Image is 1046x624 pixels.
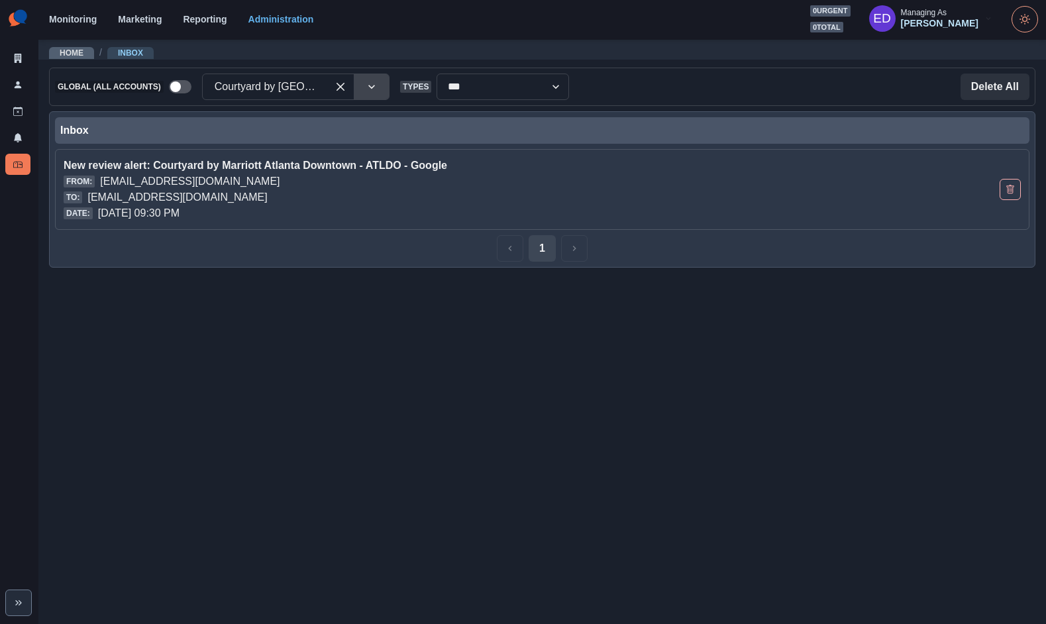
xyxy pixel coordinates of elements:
a: Notifications [5,127,30,148]
p: [EMAIL_ADDRESS][DOMAIN_NAME] [87,189,267,205]
div: [PERSON_NAME] [901,18,978,29]
span: / [99,46,102,60]
a: Draft Posts [5,101,30,122]
span: Global (All Accounts) [55,81,164,93]
a: Inbox [5,154,30,175]
button: Next Media [561,235,588,262]
a: Administration [248,14,314,25]
button: Delete All [961,74,1029,100]
a: Reporting [183,14,227,25]
span: 0 total [810,22,843,33]
button: Managing As[PERSON_NAME] [859,5,1004,32]
a: Marketing [118,14,162,25]
p: New review alert: Courtyard by Marriott Atlanta Downtown - ATLDO - Google [64,158,829,174]
a: Monitoring [49,14,97,25]
nav: breadcrumb [49,46,154,60]
button: Expand [5,590,32,616]
span: From: [64,176,95,187]
span: 0 urgent [810,5,851,17]
button: Page 1 [529,235,556,262]
p: [EMAIL_ADDRESS][DOMAIN_NAME] [100,174,280,189]
span: To: [64,191,82,203]
p: [DATE] 09:30 PM [98,205,180,221]
div: Clear selected options [330,76,351,97]
button: Toggle Mode [1012,6,1038,32]
a: Users [5,74,30,95]
a: Home [60,48,83,58]
span: Types [400,81,431,93]
div: Managing As [901,8,947,17]
div: Inbox [60,123,1024,138]
button: Delete Email [1000,179,1021,200]
span: Date: [64,207,93,219]
a: Inbox [118,48,143,58]
button: Previous [497,235,523,262]
div: Elizabeth Dempsey [873,3,891,34]
a: Clients [5,48,30,69]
